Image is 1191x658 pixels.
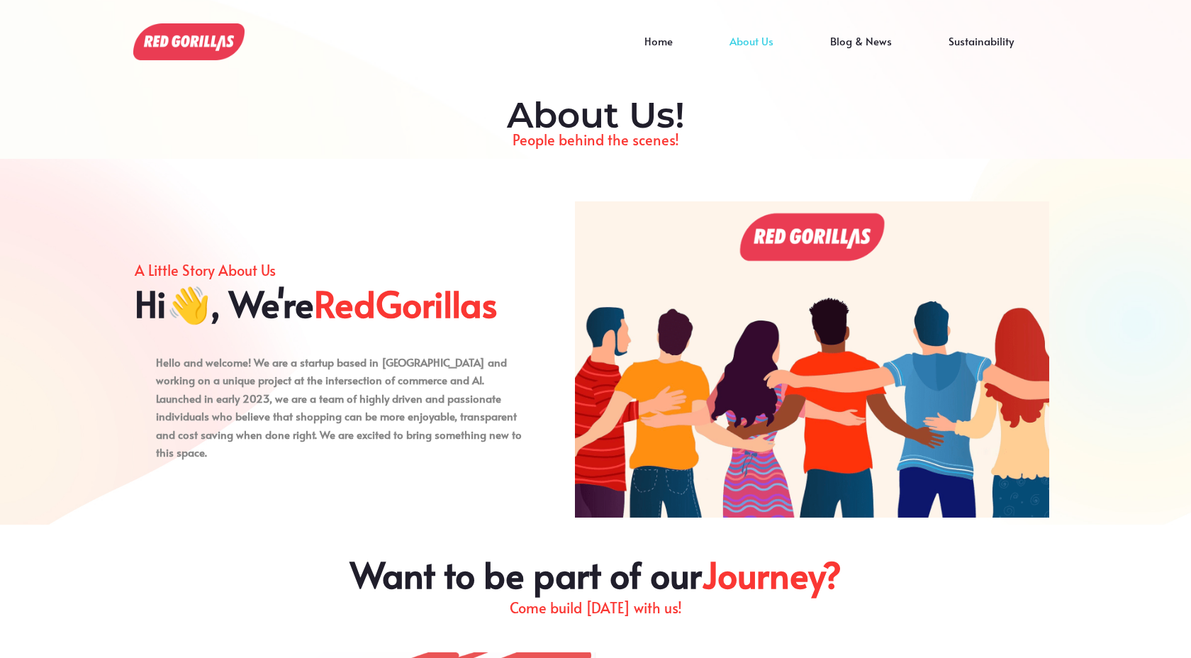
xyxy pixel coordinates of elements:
h2: Want to be part of our [198,553,992,596]
a: About Us [701,41,802,62]
h2: About Us! [142,94,1049,137]
p: A Little Story About Us [135,258,532,282]
a: Sustainability [920,41,1042,62]
strong: Hello and welcome! We are a startup based in [GEOGRAPHIC_DATA] and working on a unique project at... [156,355,517,442]
img: About Us! [575,201,1049,518]
span: Journey? [702,553,841,596]
a: Home [616,41,701,62]
h2: Hi👋, We're [135,282,532,325]
p: Come build [DATE] with us! [198,596,992,620]
img: About Us! [133,23,245,60]
span: RedGorillas [314,282,498,325]
p: People behind the scenes! [142,128,1049,152]
a: Blog & News [802,41,920,62]
strong: . We are excited to bring something new to this space. [156,427,522,460]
